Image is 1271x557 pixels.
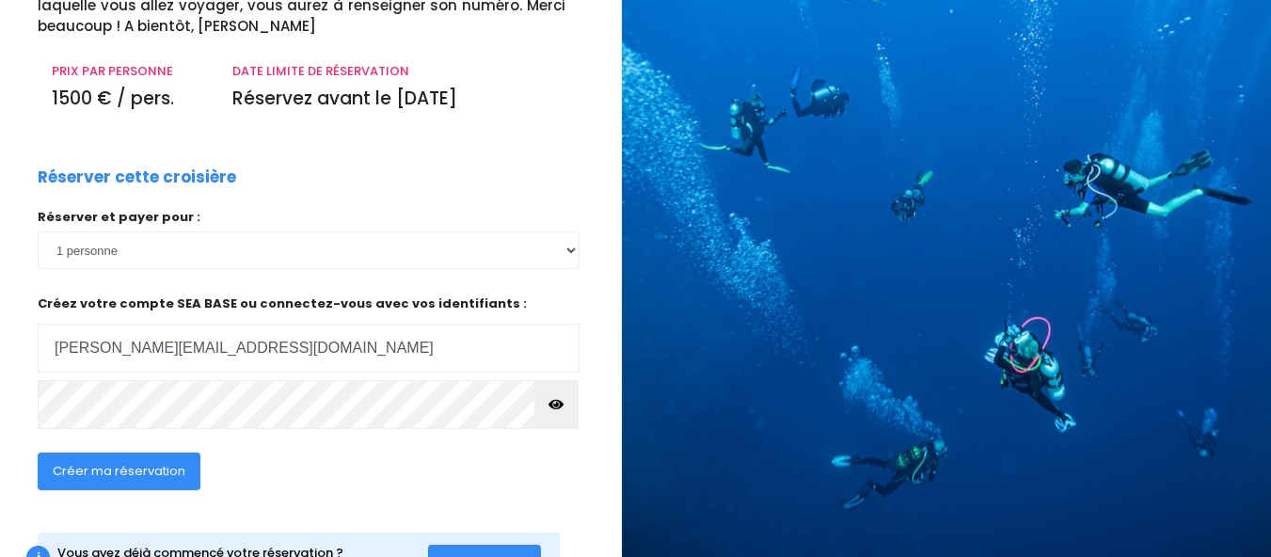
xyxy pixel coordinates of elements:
p: Réserver cette croisière [38,166,236,190]
p: 1500 € / pers. [52,86,204,113]
p: Réservez avant le [DATE] [232,86,565,113]
p: Réserver et payer pour : [38,208,580,227]
p: Créez votre compte SEA BASE ou connectez-vous avec vos identifiants : [38,294,580,373]
button: Créer ma réservation [38,453,200,490]
span: Créer ma réservation [53,462,185,480]
p: PRIX PAR PERSONNE [52,62,204,81]
input: Adresse email [38,324,580,373]
p: DATE LIMITE DE RÉSERVATION [232,62,565,81]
